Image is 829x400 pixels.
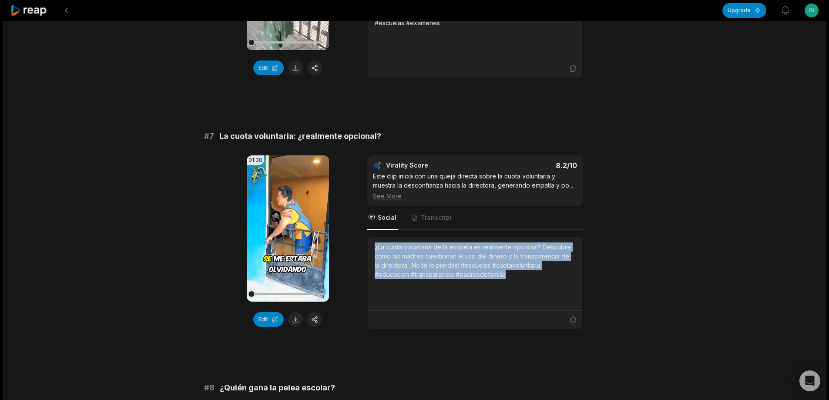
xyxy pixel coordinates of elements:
span: # 7 [204,130,214,142]
button: Edit [253,312,284,327]
button: Upgrade [722,3,766,18]
span: Social [378,213,396,222]
span: ¿Quién gana la pelea escolar? [220,382,335,394]
span: Transcript [421,213,452,222]
div: Virality Score [386,161,480,170]
div: ¿La cuota voluntaria de la escuela es realmente opcional? Descubre cómo las madres cuestionan el ... [375,242,575,279]
button: Edit [253,61,284,75]
div: Open Intercom Messenger [799,370,820,391]
span: La cuota voluntaria: ¿realmente opcional? [219,130,381,142]
video: Your browser does not support mp4 format. [247,155,329,302]
div: See More [373,192,577,201]
nav: Tabs [367,206,583,230]
div: Este clip inicia con una queja directa sobre la cuota voluntaria y muestra la desconfianza hacia ... [373,171,577,201]
div: 8.2 /10 [483,161,577,170]
span: # 8 [204,382,215,394]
